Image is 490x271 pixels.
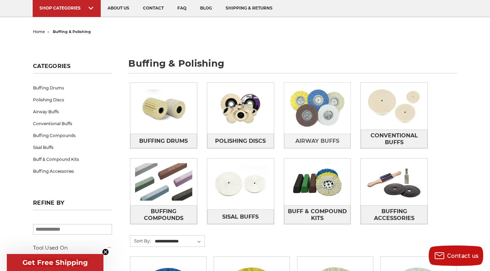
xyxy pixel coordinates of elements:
[361,158,427,205] img: Buffing Accessories
[33,106,112,118] a: Airway Buffs
[33,153,112,165] a: Buff & Compound Kits
[447,253,479,259] span: Contact us
[130,85,197,132] img: Buffing Drums
[361,205,427,224] a: Buffing Accessories
[33,130,112,141] a: Buffing Compounds
[33,94,112,106] a: Polishing Discs
[7,254,103,271] div: Get Free ShippingClose teaser
[130,236,151,246] label: Sort By:
[39,5,94,11] div: SHOP CATEGORIES
[361,83,427,130] img: Conventional Buffs
[130,205,197,224] a: Buffing Compounds
[53,29,91,34] span: buffing & polishing
[361,130,427,148] a: Conventional Buffs
[429,245,483,266] button: Contact us
[154,236,205,247] select: Sort By:
[222,211,259,223] span: Sisal Buffs
[295,135,339,147] span: Airway Buffs
[284,206,350,224] span: Buff & Compound Kits
[207,209,274,224] a: Sisal Buffs
[215,135,266,147] span: Polishing Discs
[128,59,457,73] h1: buffing & polishing
[284,134,351,148] a: Airway Buffs
[102,249,109,255] button: Close teaser
[130,158,197,205] img: Buffing Compounds
[284,85,351,132] img: Airway Buffs
[33,200,112,210] h5: Refine by
[33,29,45,34] a: home
[22,258,88,267] span: Get Free Shipping
[33,141,112,153] a: Sisal Buffs
[131,206,197,224] span: Buffing Compounds
[33,63,112,73] h5: Categories
[33,165,112,177] a: Buffing Accessories
[284,158,351,205] img: Buff & Compound Kits
[207,160,274,207] img: Sisal Buffs
[130,134,197,148] a: Buffing Drums
[139,135,188,147] span: Buffing Drums
[207,85,274,132] img: Polishing Discs
[284,205,351,224] a: Buff & Compound Kits
[33,118,112,130] a: Conventional Buffs
[33,244,112,252] h5: Tool Used On
[33,82,112,94] a: Buffing Drums
[207,134,274,148] a: Polishing Discs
